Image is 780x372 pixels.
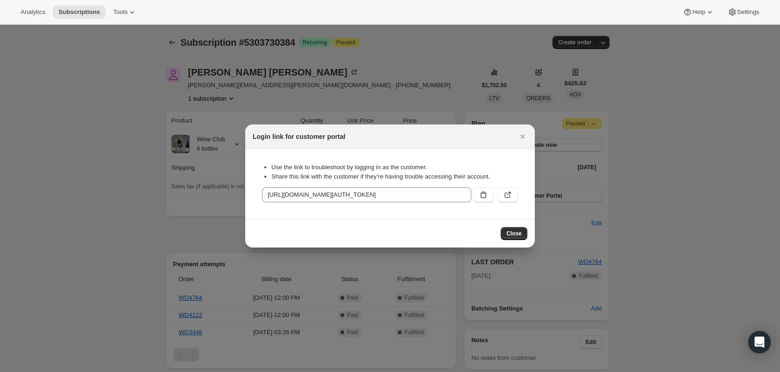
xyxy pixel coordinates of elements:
span: Close [506,230,522,237]
button: Analytics [15,6,51,19]
li: Share this link with the customer if they’re having trouble accessing their account. [271,172,518,181]
button: Close [516,130,529,143]
span: Subscriptions [58,8,100,16]
button: Settings [722,6,765,19]
div: Open Intercom Messenger [748,331,771,353]
h2: Login link for customer portal [253,132,345,141]
span: Settings [737,8,759,16]
span: Tools [113,8,128,16]
li: Use the link to troubleshoot by logging in as the customer. [271,163,518,172]
span: Analytics [21,8,45,16]
button: Close [501,227,527,240]
button: Subscriptions [53,6,106,19]
button: Tools [107,6,142,19]
button: Help [677,6,720,19]
span: Help [692,8,705,16]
